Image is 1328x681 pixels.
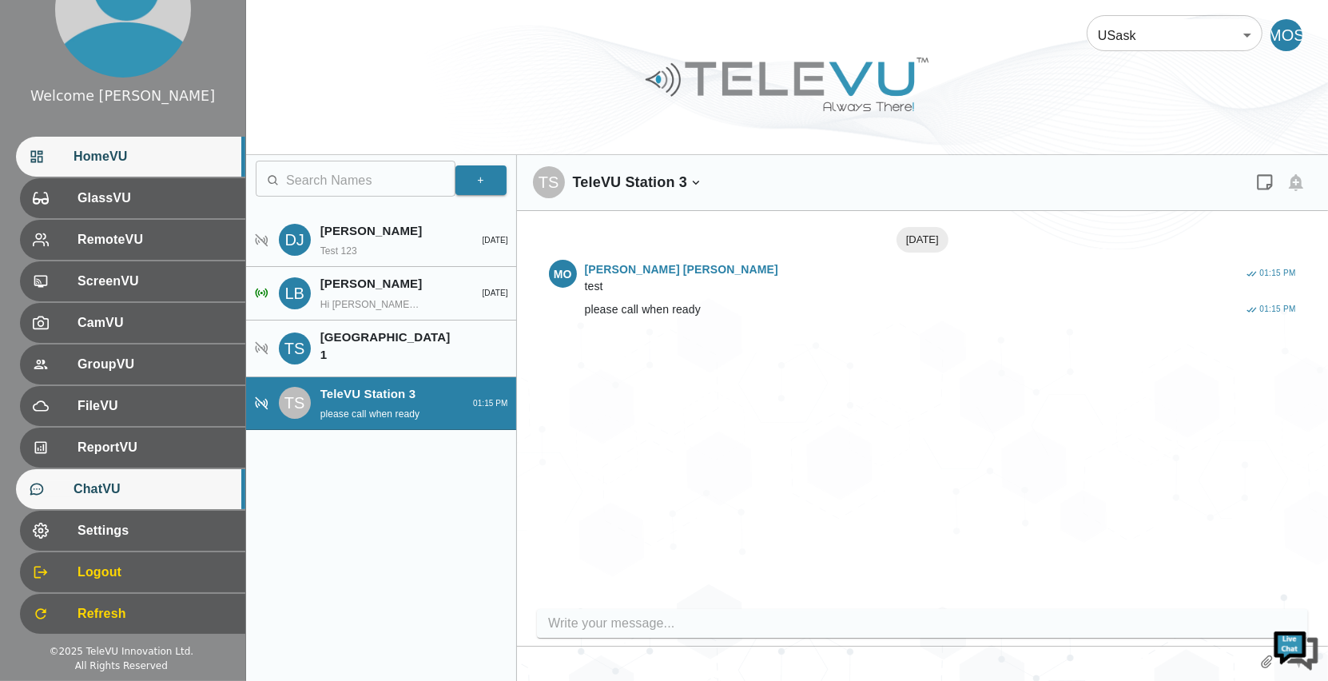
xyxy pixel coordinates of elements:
[16,469,245,509] div: ChatVU
[455,165,507,195] button: +
[320,407,422,421] p: please call when ready
[585,278,778,295] p: test
[30,86,215,106] div: Welcome [PERSON_NAME]
[483,234,508,246] p: [DATE]
[549,260,577,288] div: MO
[20,552,245,592] div: Logout
[20,344,245,384] div: GroupVU
[78,396,233,416] span: FileVU
[20,303,245,343] div: CamVU
[279,277,311,309] div: LB
[1232,267,1296,281] span: 01:15 PM
[78,438,233,457] span: ReportVU
[1253,647,1282,677] button: attach
[93,201,221,363] span: We're online!
[585,261,778,278] p: [PERSON_NAME] [PERSON_NAME]
[78,313,233,333] span: CamVU
[16,137,245,177] div: HomeVU
[643,51,931,117] img: Logo
[473,397,508,409] p: 01:15 PM
[320,329,456,364] p: [GEOGRAPHIC_DATA] 1
[279,224,311,256] div: DJ
[78,189,233,208] span: GlassVU
[286,165,455,197] input: Search Names
[279,333,311,364] div: TS
[320,244,422,258] p: Test 123
[20,428,245,468] div: ReportVU
[8,436,304,492] textarea: Type your message and hit 'Enter'
[279,387,311,419] div: TS
[573,172,703,193] p: TeleVU Station 3
[78,604,233,623] span: Refresh
[78,272,233,291] span: ScreenVU
[78,563,233,582] span: Logout
[78,521,233,540] span: Settings
[20,178,245,218] div: GlassVU
[262,8,300,46] div: Minimize live chat window
[1232,303,1296,317] span: 01:15 PM
[20,594,245,634] div: Refresh
[897,232,948,248] span: [DATE]
[20,220,245,260] div: RemoteVU
[320,297,422,312] p: Hi [PERSON_NAME], I'm just testing something
[27,74,67,114] img: d_736959983_company_1615157101543_736959983
[320,275,456,293] p: [PERSON_NAME]
[74,480,233,499] span: ChatVU
[1087,13,1262,58] div: USask
[20,261,245,301] div: ScreenVU
[74,147,233,166] span: HomeVU
[548,611,1305,636] input: write your message
[533,166,565,198] div: TS
[1270,19,1302,51] div: MOS
[1272,625,1320,673] img: Chat Widget
[78,230,233,249] span: RemoteVU
[483,287,508,299] p: [DATE]
[585,301,701,318] p: please call when ready
[320,385,456,404] p: TeleVU Station 3
[78,355,233,374] span: GroupVU
[1250,167,1280,197] button: open notes and files for this chat
[83,84,268,105] div: Chat with us now
[20,511,245,551] div: Settings
[20,386,245,426] div: FileVU
[320,222,456,241] p: [PERSON_NAME]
